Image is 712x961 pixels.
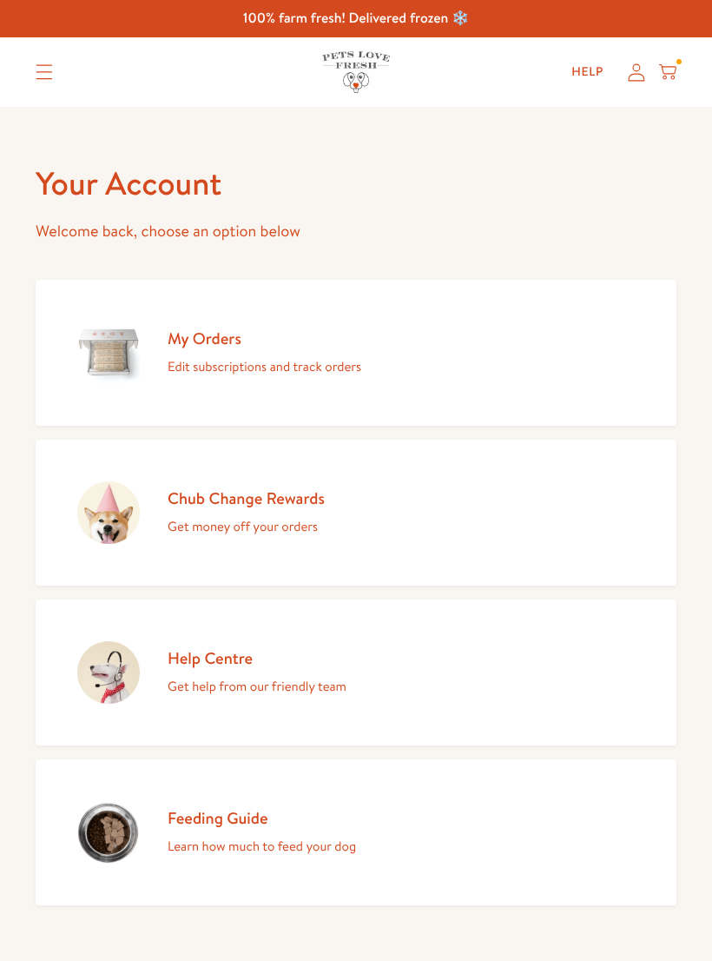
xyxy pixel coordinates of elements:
p: Get money off your orders [168,515,325,538]
p: Welcome back, choose an option below [36,218,676,245]
summary: Translation missing: en.sections.header.menu [22,50,67,94]
h2: Chub Change Rewards [168,487,325,508]
a: Help Centre Get help from our friendly team [36,600,676,746]
p: Edit subscriptions and track orders [168,355,361,378]
h2: Help Centre [168,647,346,668]
a: Feeding Guide Learn how much to feed your dog [36,759,676,905]
p: Get help from our friendly team [168,675,346,698]
a: Help [557,55,617,89]
img: Pets Love Fresh [322,51,390,92]
h2: My Orders [168,328,361,348]
iframe: Gorgias live chat messenger [625,879,695,944]
h2: Feeding Guide [168,807,356,828]
a: Chub Change Rewards Get money off your orders [36,440,676,586]
a: My Orders Edit subscriptions and track orders [36,280,676,426]
h1: Your Account [36,162,676,204]
p: Learn how much to feed your dog [168,835,356,858]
